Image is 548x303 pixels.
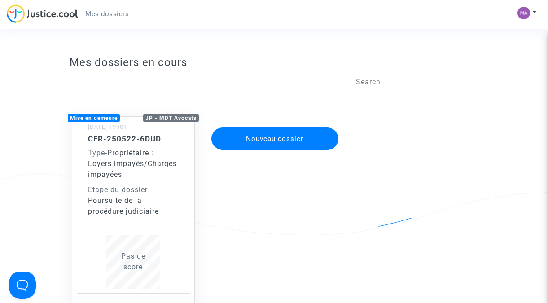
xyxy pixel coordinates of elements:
[517,7,530,19] img: a74818b7e1fd80082a69ff852d26ac81
[88,149,105,157] span: Type
[211,127,339,150] button: Nouveau dossier
[88,149,107,157] span: -
[9,272,36,299] iframe: Help Scout Beacon - Open
[7,4,78,23] img: jc-logo.svg
[70,56,478,69] h3: Mes dossiers en cours
[68,114,120,122] div: Mise en demeure
[85,10,129,18] span: Mes dossiers
[143,114,199,122] div: JP - MDT Avocats
[88,134,179,143] h5: CFR-250522-6DUD
[88,195,179,217] div: Poursuite de la procédure judiciaire
[210,122,340,130] a: Nouveau dossier
[88,123,127,130] small: [DATE] 19h01
[88,149,177,179] span: Propriétaire : Loyers impayés/Charges impayées
[88,184,179,195] div: Etape du dossier
[121,252,145,271] span: Pas de score
[78,7,136,21] a: Mes dossiers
